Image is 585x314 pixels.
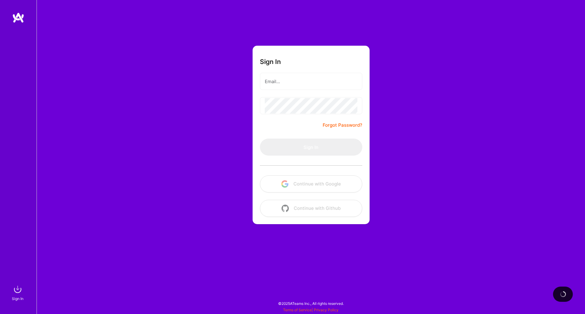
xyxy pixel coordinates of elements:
[323,122,362,129] a: Forgot Password?
[260,58,281,65] h3: Sign In
[283,308,312,312] a: Terms of Service
[12,12,24,23] img: logo
[260,200,362,217] button: Continue with Github
[281,180,289,188] img: icon
[12,295,23,302] div: Sign In
[314,308,339,312] a: Privacy Policy
[260,139,362,156] button: Sign In
[260,175,362,192] button: Continue with Google
[283,308,339,312] span: |
[37,296,585,311] div: © 2025 ATeams Inc., All rights reserved.
[560,291,566,297] img: loading
[282,205,289,212] img: icon
[12,283,24,295] img: sign in
[265,74,357,89] input: Email...
[13,283,24,302] a: sign inSign In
